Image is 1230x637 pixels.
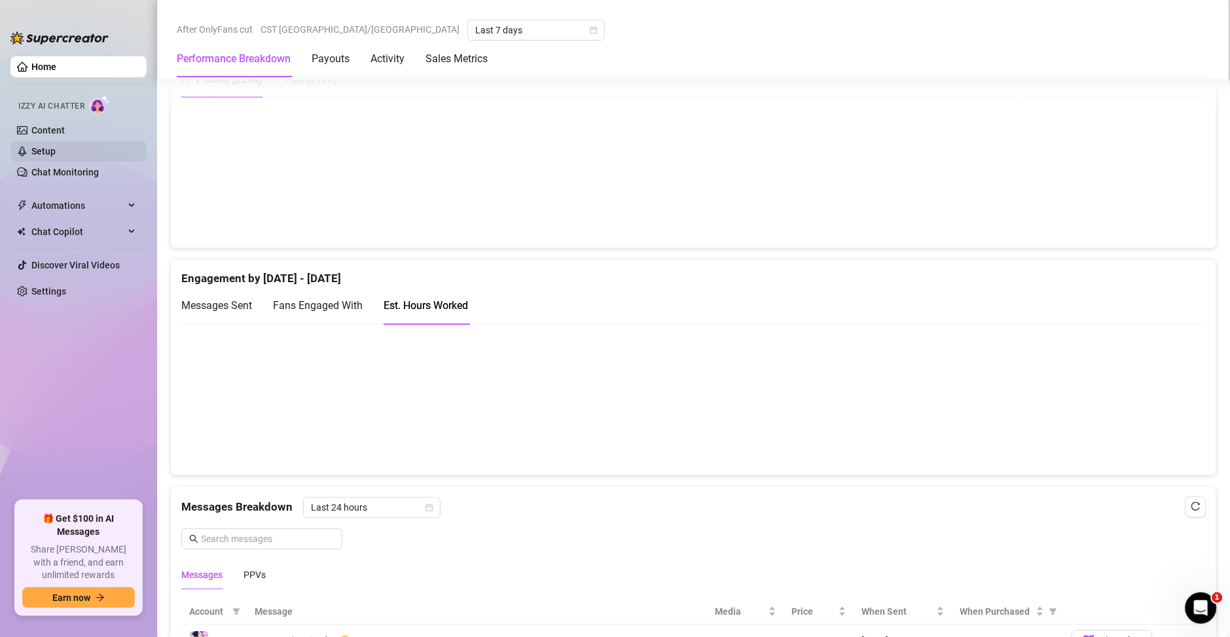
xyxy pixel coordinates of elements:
th: Media [707,599,784,625]
div: Engagement by [DATE] - [DATE] [181,259,1206,287]
span: After OnlyFans cut [177,20,253,39]
img: logo-BBDzfeDw.svg [10,31,109,45]
span: arrow-right [96,593,105,602]
div: Sales Metrics [425,51,488,67]
div: PPVs [244,568,266,582]
span: search [189,534,198,543]
span: calendar [590,26,598,34]
span: Account [189,604,227,619]
span: calendar [425,503,433,511]
th: Message [247,599,707,625]
div: Payouts [312,51,350,67]
span: Earn now [52,592,90,603]
a: Setup [31,146,56,156]
th: When Sent [854,599,952,625]
span: When Sent [862,604,934,619]
span: filter [230,602,243,621]
a: Discover Viral Videos [31,260,120,270]
span: Fans Engaged With [273,299,363,312]
span: Izzy AI Chatter [18,100,84,113]
span: reload [1191,501,1201,511]
span: CST [GEOGRAPHIC_DATA]/[GEOGRAPHIC_DATA] [261,20,460,39]
div: Messages [181,568,223,582]
a: Home [31,62,56,72]
div: Est. Hours Worked [384,297,468,314]
img: AI Chatter [90,95,110,114]
div: Activity [371,51,405,67]
th: When Purchased [952,599,1064,625]
a: Settings [31,286,66,297]
span: filter [1047,602,1060,621]
span: filter [232,608,240,615]
th: Price [784,599,854,625]
span: Messages Sent [181,299,252,312]
span: When Purchased [960,604,1034,619]
a: Content [31,125,65,136]
span: filter [1049,608,1057,615]
a: Chat Monitoring [31,167,99,177]
span: 🎁 Get $100 in AI Messages [22,513,135,538]
span: Media [715,604,765,619]
img: Chat Copilot [17,227,26,236]
input: Search messages [201,532,335,546]
span: Last 24 hours [311,498,433,517]
span: Chat Copilot [31,221,124,242]
div: Performance Breakdown [177,51,291,67]
span: Share [PERSON_NAME] with a friend, and earn unlimited rewards [22,543,135,582]
span: Price [792,604,836,619]
span: Last 7 days [475,20,597,40]
button: Earn nowarrow-right [22,587,135,608]
iframe: Intercom live chat [1185,592,1217,624]
span: thunderbolt [17,200,27,211]
span: Automations [31,195,124,216]
span: 1 [1212,592,1223,603]
div: Messages Breakdown [181,497,1206,518]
